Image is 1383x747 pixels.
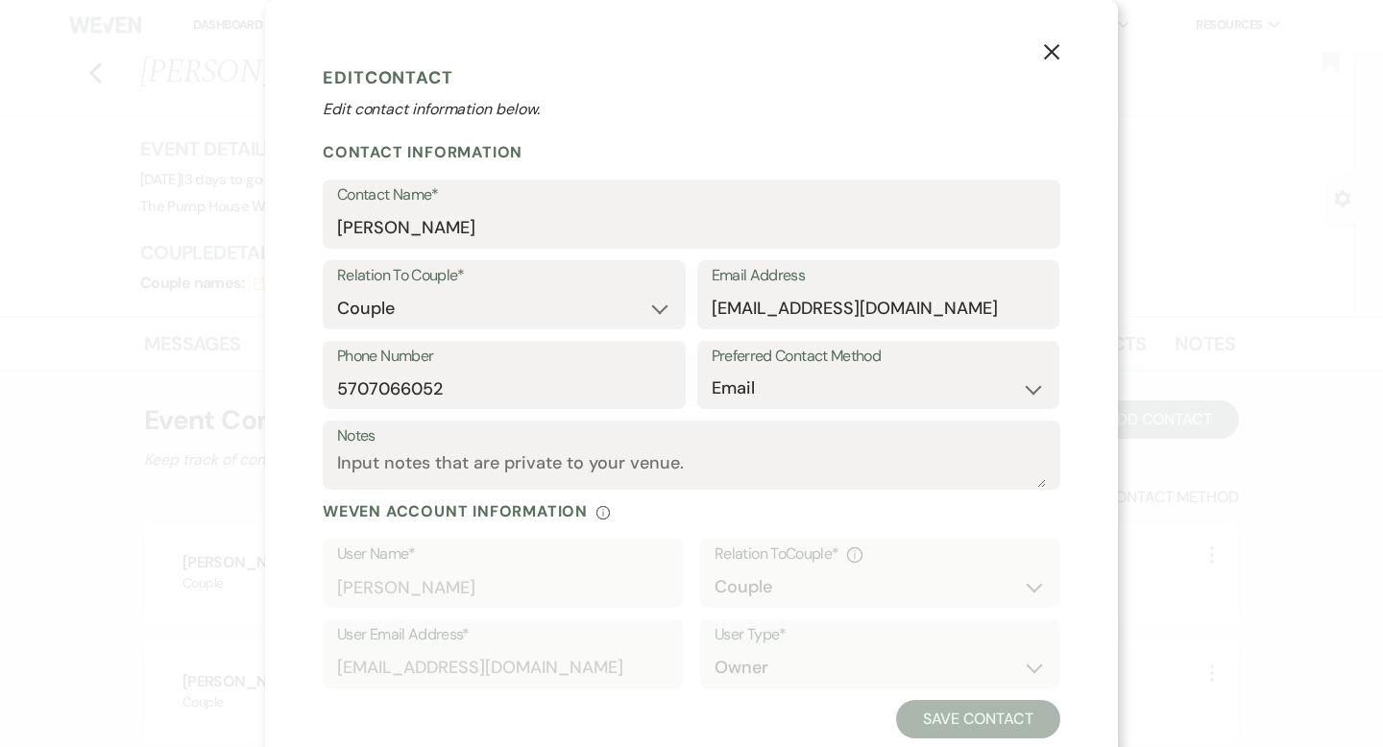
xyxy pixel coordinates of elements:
div: Weven Account Information [323,501,1060,521]
label: Notes [337,422,1046,450]
label: User Type* [715,621,1046,649]
label: Preferred Contact Method [712,343,1046,371]
button: Save Contact [896,700,1060,738]
label: Email Address [712,262,1046,290]
h1: Edit Contact [323,63,1060,92]
input: First and Last Name [337,209,1046,247]
label: Contact Name* [337,181,1046,209]
label: User Name* [337,541,668,568]
h2: Contact Information [323,142,1060,162]
label: Phone Number [337,343,671,371]
label: User Email Address* [337,621,668,649]
div: Relation To Couple * [715,541,1046,568]
label: Relation To Couple* [337,262,671,290]
p: Edit contact information below. [323,98,1060,121]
